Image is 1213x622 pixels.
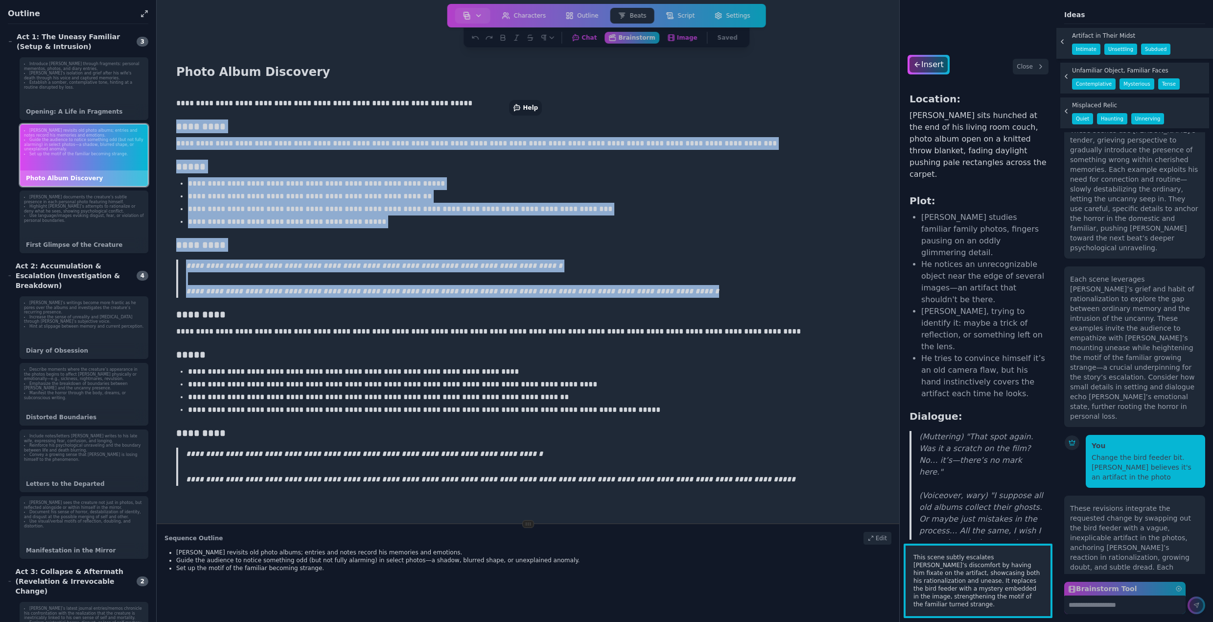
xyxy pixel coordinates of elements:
li: [PERSON_NAME], trying to identify it: maybe a trick of reflection, or something left on the lens. [921,306,1047,353]
p: Ideas [1064,10,1205,20]
h3: Dialogue: [910,409,1047,423]
span: Unsettling [1104,44,1137,55]
li: [PERSON_NAME] studies familiar family photos, fingers pausing on an oddly glimmering detail. [921,212,1047,259]
h3: Plot: [910,194,1047,208]
span: Artifact in Their Midst [1072,32,1135,40]
a: Beats [608,6,656,25]
img: storyboard [463,12,471,20]
button: Saved [714,32,742,44]
li: Emphasize the breakdown of boundaries between [PERSON_NAME] and the uncanny presence. [24,382,144,391]
button: Beats [610,8,654,24]
p: [PERSON_NAME] sits hunched at the end of his living room couch, photo album open on a knitted thr... [910,110,1047,184]
li: Use visual/verbal motifs of reflection, doubling, and distortion. [24,519,144,528]
li: He notices an unrecognizable object near the edge of several images—an artifact that shouldn't be... [921,259,1047,306]
a: Outline [556,6,608,25]
div: Distorted Boundaries [20,409,148,425]
a: Script [656,6,704,25]
blockquote: (Muttering) "That spot again. Was it a scratch on the film? No… it’s—there’s no mark here." (Voic... [910,431,1047,549]
button: Image [663,32,701,44]
span: Unnerving [1131,113,1165,124]
button: Help [509,100,542,116]
div: Act 1: The Uneasy Familiar (Setup & Intrusion) [8,32,131,51]
a: Characters [492,6,556,25]
li: [PERSON_NAME]’s writings become more frantic as he pores over the albums and investigates the cre... [24,301,144,315]
span: 2 [137,576,148,586]
div: Letters to the Departed [20,476,148,492]
h1: Outline [8,8,137,20]
li: [PERSON_NAME]’s latest journal entries/memos chronicle his confrontation with the realization tha... [24,606,144,621]
span: Contemplative [1072,78,1116,90]
button: Close [1013,59,1049,74]
div: Act 3: Collapse & Aftermath (Revelation & Irrevocable Change) [8,567,131,596]
li: Guide the audience to notice something odd (but not fully alarming) in select photos—a shadow, bl... [176,556,891,564]
div: First Glimpse of the Creature [20,237,148,253]
span: Tense [1158,78,1180,90]
li: [PERSON_NAME] revisits old photo albums; entries and notes record his memories and emotions. [176,549,891,556]
li: Establish a somber, contemplative tone, hinting at a routine disrupted by loss. [24,80,144,90]
button: Characters [494,8,554,24]
li: [PERSON_NAME]'s isolation and grief after his wife's death through his voice and captured memories. [24,71,144,80]
span: Haunting [1097,113,1127,124]
div: These scenes use [PERSON_NAME]’s tender, grieving perspective to gradually introduce the presence... [1070,125,1199,253]
h3: Location: [910,92,1047,106]
li: Convey a growing sense that [PERSON_NAME] is losing himself to the phenomenon. [24,453,144,462]
h2: Sequence Outline [164,534,223,542]
li: [PERSON_NAME] revisits old photo albums; entries and notes record his memories and emotions. [24,128,144,138]
span: Misplaced Relic [1072,101,1117,109]
li: Use language/images evoking disgust, fear, or violation of personal boundaries. [24,214,144,223]
div: Manifestation in the Mirror [20,543,148,558]
li: [PERSON_NAME] documents the creature’s subtle presence in each personal photo featuring himself. [24,195,144,204]
li: Include notes/letters [PERSON_NAME] writes to his late wife, expressing fear, confusion, and long... [24,434,144,443]
span: Unfamiliar Object, Familiar Faces [1072,67,1168,74]
span: This scene subtly escalates [PERSON_NAME]’s discomfort by having him fixate on the artifact, show... [913,553,1043,608]
p: You [1092,441,1199,451]
div: Act 2: Accumulation & Escalation (Investigation & Breakdown) [8,261,131,290]
div: Diary of Obsession [20,343,148,359]
button: Outline [558,8,606,24]
span: Subdued [1141,44,1170,55]
li: Introduce [PERSON_NAME] through fragments: personal mementos, photos, and diary entries. [24,62,144,71]
li: Hint at slippage between memory and current perception. [24,324,144,329]
button: Chat [568,32,601,44]
button: Insert [908,55,950,74]
div: Edit [863,532,891,545]
li: Increase the sense of unreality and [MEDICAL_DATA] through [PERSON_NAME]’s subjective voice. [24,315,144,324]
h1: Photo Album Discovery [172,63,334,81]
div: Each scene leverages [PERSON_NAME]’s grief and habit of rationalization to explore the gap betwee... [1070,274,1199,421]
li: Guide the audience to notice something odd (but not fully alarming) in select photos—a shadow, bl... [24,138,144,152]
button: Script [658,8,702,24]
a: Settings [704,6,760,25]
li: Reinforce his psychological unraveling and the boundary between life and death blurring. [24,443,144,453]
li: Highlight [PERSON_NAME]’s attempts to rationalize or deny what he sees, showing psychological con... [24,204,144,214]
li: [PERSON_NAME] sees the creature not just in photos, but reflected alongside or within himself in ... [24,501,144,510]
div: Opening: A Life in Fragments [20,104,148,120]
div: Change the bird feeder bit. [PERSON_NAME] believes it's an artifact in the photo [1092,453,1199,482]
button: Brainstorm [605,32,659,44]
li: Set up the motif of the familiar becoming strange. [176,564,891,572]
li: Manifest the horror through the body, dreams, or subconscious writing. [24,391,144,400]
div: Photo Album Discovery [20,170,148,186]
label: Brainstorm Tool [1064,582,1186,596]
span: Quiet [1072,113,1093,124]
li: He tries to convince himself it’s an old camera flaw, but his hand instinctively covers the artif... [921,353,1047,400]
span: 3 [137,37,148,47]
span: Intimate [1072,44,1100,55]
button: Settings [706,8,758,24]
li: Document his sense of horror, destabilization of identity, and disgust at the possible merging of... [24,510,144,519]
li: Describe moments where the creature’s appearance in the photos begins to affect [PERSON_NAME] phy... [24,367,144,382]
li: Set up the motif of the familiar becoming strange. [24,152,144,157]
div: Insert [910,57,948,72]
span: 4 [137,271,148,281]
span: Mysterious [1120,78,1154,90]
